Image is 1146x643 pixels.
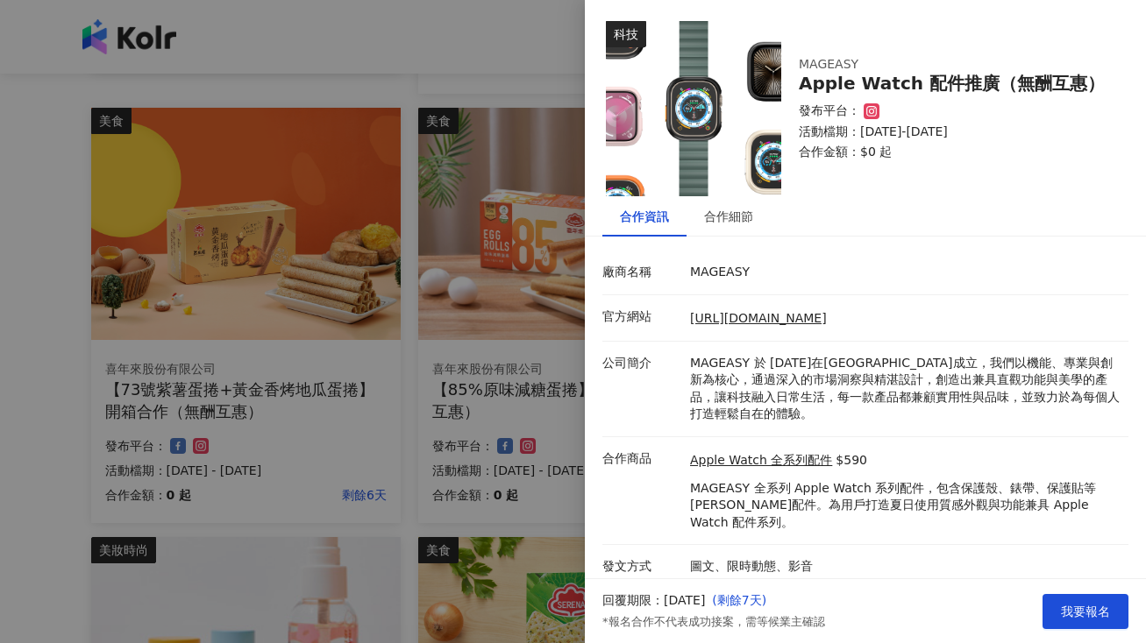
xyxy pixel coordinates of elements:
[836,452,867,470] p: $590
[690,264,1120,281] p: MAGEASY
[606,21,646,47] div: 科技
[690,355,1120,423] p: MAGEASY 於 [DATE]在[GEOGRAPHIC_DATA]成立，我們以機能、專業與創新為核心，通過深入的市場洞察與精湛設計，創造出兼具直觀功能與美學的產品，讓科技融入日常生活，每一款產...
[690,558,1120,576] p: 圖文、限時動態、影音
[712,592,824,610] p: ( 剩餘7天 )
[690,311,827,325] a: [URL][DOMAIN_NAME]
[620,207,669,226] div: 合作資訊
[602,355,681,372] p: 公司簡介
[602,614,825,630] p: *報名合作不代表成功接案，需等候業主確認
[799,56,1107,74] div: MAGEASY
[690,480,1120,532] p: MAGEASY 全系列 Apple Watch 系列配件，包含保護殼、錶帶、保護貼等[PERSON_NAME]配件。為用戶打造夏日使用質感外觀與功能兼具 Apple Watch 配件系列。
[704,207,753,226] div: 合作細節
[606,21,781,196] img: Apple Watch 全系列配件
[799,74,1107,94] div: Apple Watch 配件推廣（無酬互惠）
[690,452,832,470] a: Apple Watch 全系列配件
[799,102,860,120] p: 發布平台：
[602,592,705,610] p: 回覆期限：[DATE]
[602,264,681,281] p: 廠商名稱
[799,144,1107,161] p: 合作金額： $0 起
[1061,604,1110,618] span: 我要報名
[799,124,1107,141] p: 活動檔期：[DATE]-[DATE]
[602,558,681,576] p: 發文方式
[1043,594,1128,629] button: 我要報名
[602,308,681,326] p: 官方網站
[602,450,681,468] p: 合作商品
